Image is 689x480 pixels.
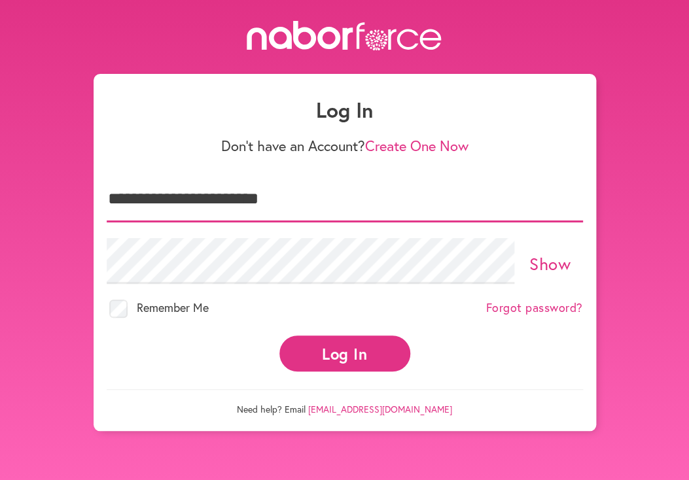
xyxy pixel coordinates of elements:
a: Create One Now [365,136,468,155]
button: Log In [279,335,410,371]
span: Remember Me [137,300,209,315]
a: [EMAIL_ADDRESS][DOMAIN_NAME] [308,403,452,415]
p: Need help? Email [107,389,583,415]
p: Don't have an Account? [107,137,583,154]
h1: Log In [107,97,583,122]
a: Forgot password? [486,301,583,315]
a: Show [529,252,571,275]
